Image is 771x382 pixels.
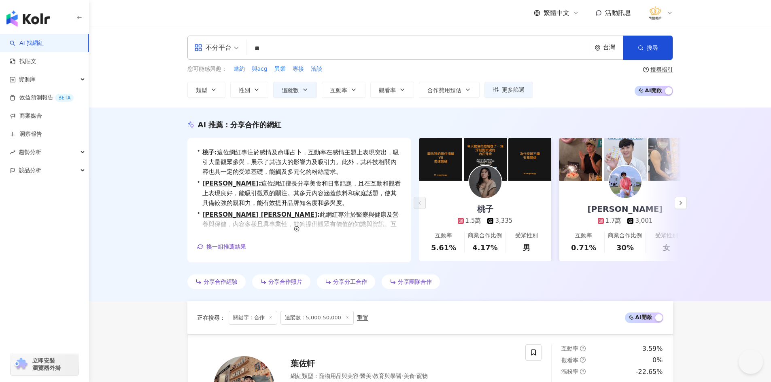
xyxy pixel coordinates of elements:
[401,373,403,379] span: ·
[204,279,238,285] span: 分享合作經驗
[6,11,50,27] img: logo
[580,357,586,363] span: question-circle
[311,65,322,73] span: 洽談
[523,243,530,253] div: 男
[404,373,415,379] span: 美食
[468,232,502,240] div: 商業合作比例
[605,217,621,225] div: 1.7萬
[431,243,456,253] div: 5.61%
[739,350,763,374] iframe: Help Scout Beacon - Open
[360,373,372,379] span: 醫美
[580,346,586,351] span: question-circle
[19,161,41,179] span: 競品分析
[372,373,373,379] span: ·
[292,65,304,74] button: 專接
[259,180,261,187] span: :
[469,203,501,215] div: 桃子
[561,357,578,363] span: 觀看率
[575,232,592,240] div: 互動率
[10,150,15,155] span: rise
[197,210,401,249] div: •
[234,65,245,73] span: 邀約
[10,39,44,47] a: searchAI 找網紅
[322,82,365,98] button: 互動率
[595,45,601,51] span: environment
[32,357,61,371] span: 立即安裝 瀏覽器外掛
[419,82,480,98] button: 合作費用預估
[196,87,207,93] span: 類型
[197,314,225,321] span: 正在搜尋 ：
[291,359,315,368] span: 葉佐軒
[398,279,432,285] span: 分享團隊合作
[333,279,367,285] span: 分享分工合作
[310,65,323,74] button: 洽談
[605,9,631,17] span: 活動訊息
[293,65,304,73] span: 專接
[268,279,302,285] span: 分享合作照片
[215,149,217,156] span: :
[251,65,268,74] button: 與acg
[655,232,678,240] div: 受眾性別
[197,241,246,253] button: 換一組推薦結果
[544,8,569,17] span: 繁體中文
[19,143,41,161] span: 趨勢分析
[416,373,428,379] span: 寵物
[435,232,452,240] div: 互動率
[229,311,277,325] span: 關鍵字：合作
[187,82,225,98] button: 類型
[202,180,259,187] a: [PERSON_NAME]
[608,232,642,240] div: 商業合作比例
[194,41,232,54] div: 不分平台
[206,243,246,250] span: 換一組推薦結果
[202,149,215,156] a: 桃子
[616,243,634,253] div: 30%
[187,65,227,73] span: 您可能感興趣：
[663,243,670,253] div: 女
[19,70,36,89] span: 資源庫
[515,232,538,240] div: 受眾性別
[561,345,578,352] span: 互動率
[252,65,268,73] span: 與acg
[317,211,320,218] span: :
[282,87,299,93] span: 追蹤數
[233,65,245,74] button: 邀約
[427,87,461,93] span: 合作費用預估
[10,130,42,138] a: 洞察報告
[623,36,673,60] button: 搜尋
[10,57,36,65] a: 找貼文
[274,65,286,74] button: 異業
[484,82,533,98] button: 更多篩選
[198,120,282,130] div: AI 推薦 ：
[202,210,401,249] span: 此網紅專注於醫療與健康及營養與保健，內容多樣且具專業性，能夠提供觀眾有價值的知識與資訊。互動率雖不高，但持續穩定的內容更新展現對粉絲的投入，適合作為該領域的推廣合作夥伴。
[11,353,79,375] a: chrome extension立即安裝 瀏覽器外掛
[197,148,401,177] div: •
[13,358,29,371] img: chrome extension
[508,138,551,181] img: post-image
[373,373,401,379] span: 教育與學習
[561,368,578,375] span: 漲粉率
[415,373,416,379] span: ·
[239,87,250,93] span: 性別
[472,243,497,253] div: 4.17%
[609,166,641,198] img: KOL Avatar
[580,369,586,374] span: question-circle
[464,138,507,181] img: post-image
[419,138,462,181] img: post-image
[194,44,202,52] span: appstore
[274,65,286,73] span: 異業
[202,148,401,177] span: 這位網紅專注於感情及命理占卜，互動率在感情主題上表現突出，吸引大量觀眾參與，展示了其強大的影響力及吸引力。此外，其科技相關內容也具一定的受眾基礎，能觸及多元化的粉絲需求。
[370,82,414,98] button: 觀看率
[650,66,673,73] div: 搜尋指引
[379,87,396,93] span: 觀看率
[202,179,401,208] span: 這位網紅擅長分享美食和日常話題，且在互動和觀看上表現良好，能吸引觀眾的關注。其多元內容涵蓋飲料和家庭話題，使其具備較強的親和力，能有效提升品牌知名度和參與度。
[273,82,317,98] button: 追蹤數
[419,181,551,261] a: 桃子1.5萬3,335互動率5.61%商業合作比例4.17%受眾性別男
[642,344,663,353] div: 3.59%
[559,138,602,181] img: post-image
[280,311,354,325] span: 追蹤數：5,000-50,000
[495,217,512,225] div: 3,335
[10,112,42,120] a: 商案媒合
[330,87,347,93] span: 互動率
[604,138,647,181] img: post-image
[230,120,281,129] span: 分享合作的網紅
